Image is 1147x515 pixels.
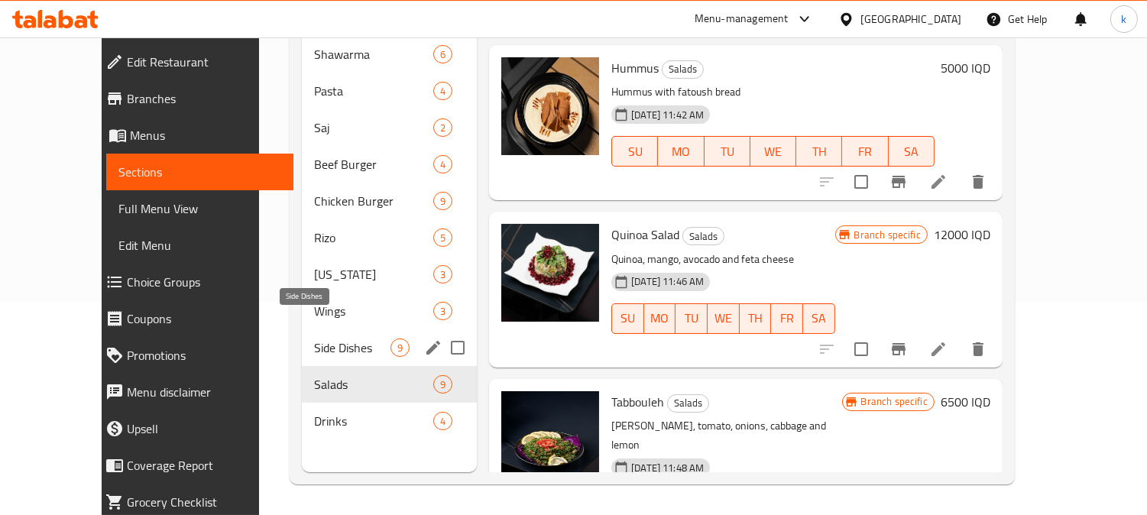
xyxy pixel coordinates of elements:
span: SA [809,307,829,329]
span: Upsell [127,419,281,438]
span: SA [895,141,928,163]
span: MO [650,307,670,329]
h6: 5000 IQD [941,57,990,79]
span: Promotions [127,346,281,364]
p: Hummus with fatoush bread [611,83,935,102]
span: Edit Restaurant [127,53,281,71]
div: items [390,338,410,357]
span: FR [777,307,797,329]
span: 9 [434,194,452,209]
p: Quinoa, mango, avocado and feta cheese [611,250,834,269]
span: WE [757,141,790,163]
button: Branch-specific-item [880,164,917,200]
img: Hummus [501,57,599,155]
span: Select to update [845,166,877,198]
button: SU [611,136,658,167]
button: TU [705,136,750,167]
span: TH [802,141,836,163]
nav: Menu sections [302,30,477,445]
button: FR [771,303,803,334]
span: Branches [127,89,281,108]
span: 2 [434,121,452,135]
p: [PERSON_NAME], tomato, onions, cabbage and lemon [611,416,841,455]
h6: 6500 IQD [941,391,990,413]
span: 4 [434,84,452,99]
div: Rizo5 [302,219,477,256]
span: Beef Burger [314,155,433,173]
span: 5 [434,231,452,245]
a: Edit Restaurant [93,44,293,80]
div: Salads9 [302,366,477,403]
span: 4 [434,414,452,429]
span: Quinoa Salad [611,223,679,246]
a: Branches [93,80,293,117]
div: Menu-management [695,10,789,28]
span: Salads [663,60,703,78]
span: 9 [434,377,452,392]
span: Tabbouleh [611,390,664,413]
div: Wings3 [302,293,477,329]
button: WE [708,303,740,334]
span: 4 [434,157,452,172]
div: Shawarma6 [302,36,477,73]
a: Coupons [93,300,293,337]
a: Upsell [93,410,293,447]
a: Choice Groups [93,264,293,300]
div: Chicken Burger9 [302,183,477,219]
a: Menus [93,117,293,154]
span: Side Dishes [314,338,390,357]
div: Pasta4 [302,73,477,109]
span: 3 [434,304,452,319]
span: [US_STATE] [314,265,433,283]
div: Salads [662,60,704,79]
button: TH [796,136,842,167]
span: Sections [118,163,281,181]
button: SU [611,303,644,334]
button: Branch-specific-item [880,331,917,368]
span: SU [618,141,652,163]
span: [DATE] 11:46 AM [625,274,710,289]
span: 9 [391,341,409,355]
div: Drinks4 [302,403,477,439]
button: delete [960,331,996,368]
div: items [433,228,452,247]
span: Choice Groups [127,273,281,291]
button: SA [889,136,935,167]
button: TU [676,303,708,334]
div: [GEOGRAPHIC_DATA] [860,11,961,28]
div: Saj [314,118,433,137]
div: items [433,82,452,100]
a: Edit menu item [929,173,948,191]
span: 3 [434,267,452,282]
div: Shawarma [314,45,433,63]
span: Salads [668,394,708,412]
div: items [433,375,452,394]
div: [US_STATE]3 [302,256,477,293]
span: Drinks [314,412,433,430]
span: Branch specific [848,228,927,242]
a: Menu disclaimer [93,374,293,410]
button: FR [842,136,888,167]
div: Side Dishes9edit [302,329,477,366]
a: Full Menu View [106,190,293,227]
span: WE [714,307,734,329]
span: MO [664,141,698,163]
div: items [433,302,452,320]
span: k [1121,11,1126,28]
span: Edit Menu [118,236,281,254]
button: MO [644,303,676,334]
span: TH [746,307,766,329]
span: [DATE] 11:42 AM [625,108,710,122]
span: Coupons [127,309,281,328]
span: FR [848,141,882,163]
span: Coverage Report [127,456,281,475]
img: Quinoa Salad [501,224,599,322]
a: Sections [106,154,293,190]
div: Chicken Burger [314,192,433,210]
a: Edit menu item [929,340,948,358]
img: Tabbouleh [501,391,599,489]
div: items [433,45,452,63]
div: items [433,192,452,210]
button: MO [658,136,704,167]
